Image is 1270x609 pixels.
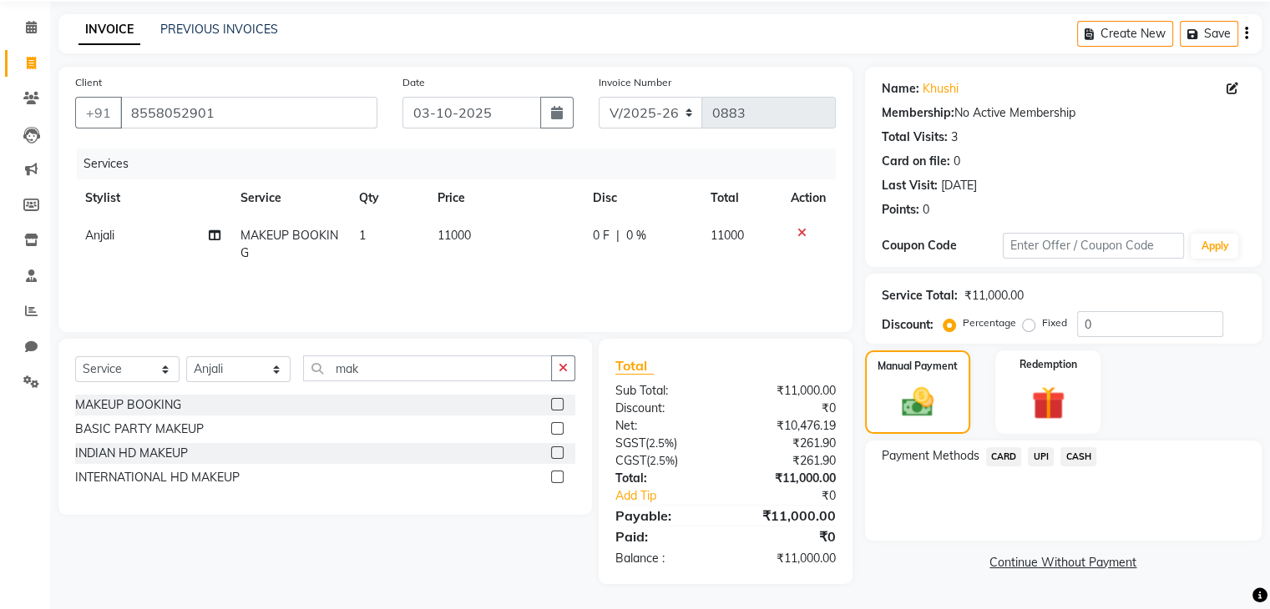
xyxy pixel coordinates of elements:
div: INDIAN HD MAKEUP [75,445,188,462]
span: Payment Methods [882,447,979,465]
th: Service [230,179,349,217]
a: Continue Without Payment [868,554,1258,571]
div: ( ) [603,452,726,470]
input: Search or Scan [303,355,552,381]
span: CARD [986,447,1022,466]
div: 0 [954,153,960,170]
div: ₹0 [726,526,848,546]
div: ( ) [603,435,726,452]
div: Name: [882,80,919,98]
button: Apply [1191,234,1238,259]
th: Qty [349,179,428,217]
span: 11000 [438,228,471,243]
div: Discount: [603,400,726,417]
div: Coupon Code [882,237,1003,254]
div: Membership: [882,104,954,122]
label: Manual Payment [878,359,958,374]
div: 0 [923,201,929,219]
div: Service Total: [882,287,958,304]
div: ₹11,000.00 [964,287,1024,304]
span: Anjali [85,228,114,243]
label: Invoice Number [599,75,671,90]
div: Paid: [603,526,726,546]
span: SGST [615,435,645,450]
label: Client [75,75,102,90]
div: BASIC PARTY MAKEUP [75,420,204,438]
div: Total: [603,470,726,487]
button: Create New [1077,21,1173,47]
div: INTERNATIONAL HD MAKEUP [75,469,240,486]
button: Save [1180,21,1238,47]
span: 1 [359,228,366,243]
th: Price [428,179,583,217]
th: Stylist [75,179,230,217]
div: Sub Total: [603,382,726,400]
div: ₹0 [746,487,848,505]
th: Disc [583,179,701,217]
span: 0 F [593,227,610,244]
div: Last Visit: [882,177,938,194]
a: INVOICE [78,15,140,45]
div: ₹11,000.00 [726,550,848,567]
div: ₹0 [726,400,848,417]
div: No Active Membership [882,104,1245,122]
label: Percentage [963,315,1016,330]
div: ₹10,476.19 [726,417,848,435]
label: Redemption [1020,357,1077,372]
div: Total Visits: [882,128,948,146]
button: +91 [75,97,122,128]
div: Card on file: [882,153,950,170]
label: Date [402,75,425,90]
input: Enter Offer / Coupon Code [1003,233,1185,259]
span: 0 % [626,227,646,244]
a: Khushi [923,80,959,98]
th: Total [700,179,780,217]
div: ₹11,000.00 [726,382,848,400]
span: UPI [1028,447,1054,466]
span: 11000 [710,228,743,243]
div: ₹261.90 [726,452,848,470]
span: Total [615,357,654,375]
span: 2.5% [650,454,675,467]
img: _cash.svg [892,384,944,420]
img: _gift.svg [1021,382,1075,424]
a: PREVIOUS INVOICES [160,22,278,37]
div: Net: [603,417,726,435]
span: CASH [1060,447,1096,466]
div: Payable: [603,506,726,526]
div: MAKEUP BOOKING [75,396,181,414]
div: [DATE] [941,177,977,194]
div: Points: [882,201,919,219]
span: CGST [615,453,646,468]
div: ₹11,000.00 [726,506,848,526]
a: Add Tip [603,487,746,505]
div: ₹261.90 [726,435,848,452]
span: 2.5% [649,436,674,450]
div: Balance : [603,550,726,567]
label: Fixed [1042,315,1067,330]
div: ₹11,000.00 [726,470,848,487]
div: 3 [951,128,958,146]
div: Discount: [882,316,934,334]
div: Services [77,148,848,179]
span: MAKEUP BOOKING [240,228,338,260]
span: | [616,227,620,244]
th: Action [781,179,836,217]
input: Search by Name/Mobile/Email/Code [120,97,377,128]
